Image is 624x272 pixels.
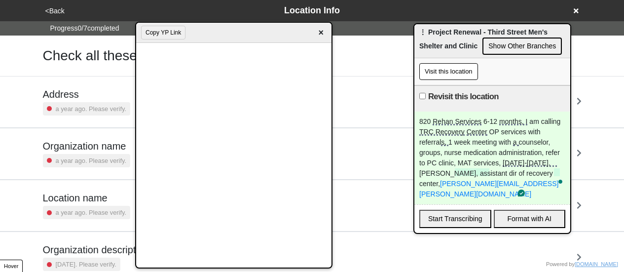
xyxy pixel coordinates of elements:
div: To enrich screen reader interactions, please activate Accessibility in Grammarly extension settings [414,112,570,204]
label: Revisit this location [428,91,499,103]
button: Copy YP Link [141,26,185,39]
small: a year ago. Please verify. [56,104,126,114]
span: Progress 0 / 7 completed [50,23,119,34]
a: [PERSON_NAME][EMAIL_ADDRESS][PERSON_NAME][DOMAIN_NAME] [419,180,558,198]
a: [DOMAIN_NAME] [575,261,618,267]
span: ⋮ Project Renewal - Third Street Men's Shelter and Clinic [419,28,548,50]
h1: Check all these details on this location: [43,47,281,64]
h5: Organization name [43,140,130,152]
button: <Back [42,5,68,17]
button: Format with AI [494,210,566,228]
span: × [315,26,327,39]
span: Location Info [284,5,340,15]
h5: Organization description [43,244,149,256]
button: Show Other Branches [482,38,562,55]
small: a year ago. Please verify. [56,156,126,165]
button: Visit this location [419,63,478,80]
h5: Address [43,88,130,100]
div: Powered by [546,260,618,269]
button: Start Transcribing [419,210,491,228]
small: [DATE]. Please verify. [56,260,116,269]
h5: Location name [43,192,130,204]
small: a year ago. Please verify. [56,208,126,217]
